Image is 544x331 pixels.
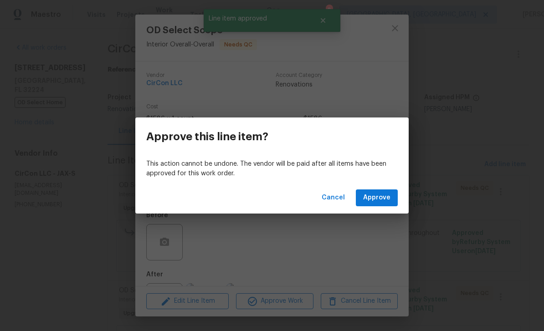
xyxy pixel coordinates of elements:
button: Approve [356,189,398,206]
h3: Approve this line item? [146,130,268,143]
p: This action cannot be undone. The vendor will be paid after all items have been approved for this... [146,159,398,178]
span: Approve [363,192,390,204]
button: Cancel [318,189,349,206]
span: Cancel [322,192,345,204]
